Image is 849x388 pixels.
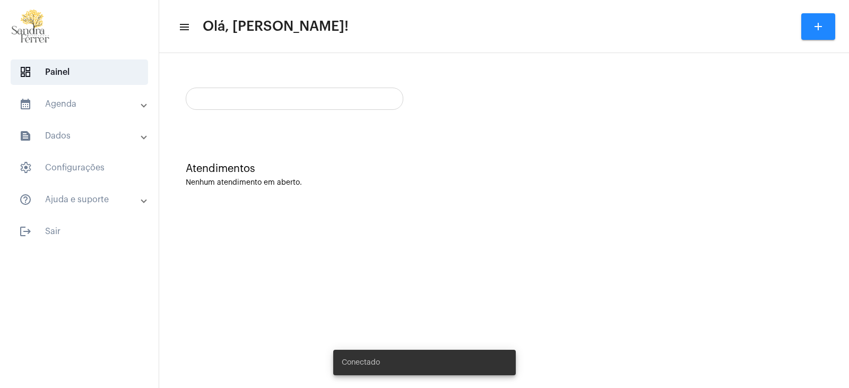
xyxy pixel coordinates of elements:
[342,357,380,368] span: Conectado
[178,21,189,33] mat-icon: sidenav icon
[8,5,53,48] img: 87cae55a-51f6-9edc-6e8c-b06d19cf5cca.png
[19,161,32,174] span: sidenav icon
[203,18,349,35] span: Olá, [PERSON_NAME]!
[19,193,142,206] mat-panel-title: Ajuda e suporte
[186,179,822,187] div: Nenhum atendimento em aberto.
[19,66,32,79] span: sidenav icon
[812,20,825,33] mat-icon: add
[11,59,148,85] span: Painel
[19,193,32,206] mat-icon: sidenav icon
[6,187,159,212] mat-expansion-panel-header: sidenav iconAjuda e suporte
[19,225,32,238] mat-icon: sidenav icon
[19,130,32,142] mat-icon: sidenav icon
[186,163,822,175] div: Atendimentos
[6,91,159,117] mat-expansion-panel-header: sidenav iconAgenda
[11,155,148,180] span: Configurações
[11,219,148,244] span: Sair
[19,98,32,110] mat-icon: sidenav icon
[19,130,142,142] mat-panel-title: Dados
[6,123,159,149] mat-expansion-panel-header: sidenav iconDados
[19,98,142,110] mat-panel-title: Agenda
